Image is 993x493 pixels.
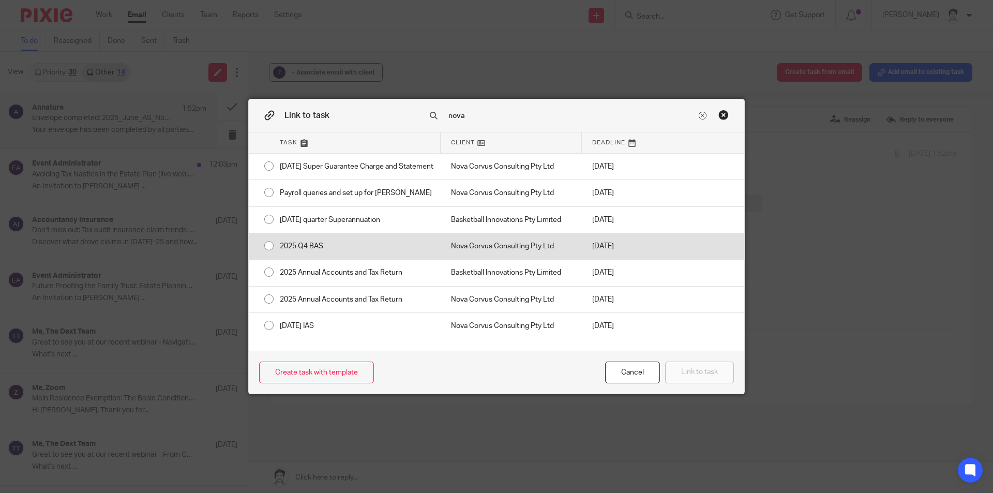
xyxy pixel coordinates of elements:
span: Deadline [592,138,625,147]
div: [DATE] quarter Superannuation [269,207,441,233]
div: [DATE] [582,313,663,339]
a: View documents [292,38,345,55]
div: Mark as done [441,154,582,180]
div: [DATE] [582,154,663,180]
div: Mark as done [441,207,582,233]
div: 2025 Annual Accounts and Tax Return [269,287,441,312]
div: [DATE] IAS [269,313,441,339]
div: Mark as done [441,313,582,339]
td: Your envelope has been completed by all parties and can be viewed using the button below. [220,17,418,38]
div: Mark as done [441,260,582,286]
div: [DATE] [582,287,663,312]
div: [DATE] [582,207,663,233]
span: Task [280,138,297,147]
td: Button not working? Paste the following link into your browser: [220,55,418,76]
div: Close this dialog window [605,362,660,384]
div: [DATE] Super Guarantee Charge and Statement [269,154,441,180]
div: [DATE] [582,233,663,259]
div: Mark as done [441,233,582,259]
div: Close this dialog window [718,110,729,120]
div: [DATE] [582,180,663,206]
div: 2025 Q4 BAS [269,233,441,259]
div: 2025 Annual Accounts and Tax Return [269,260,441,286]
span: Link to task [284,111,329,119]
div: Mark as done [441,180,582,206]
div: Payroll queries and set up for [PERSON_NAME] [269,180,441,206]
a: Create task with template [259,362,374,384]
span: Client [451,138,475,147]
a: [URL][DOMAIN_NAME] [220,56,416,74]
div: Mark as done [441,287,582,312]
button: Link to task [665,362,734,384]
input: Search task name or client... [447,110,696,122]
div: [DATE] [582,260,663,286]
